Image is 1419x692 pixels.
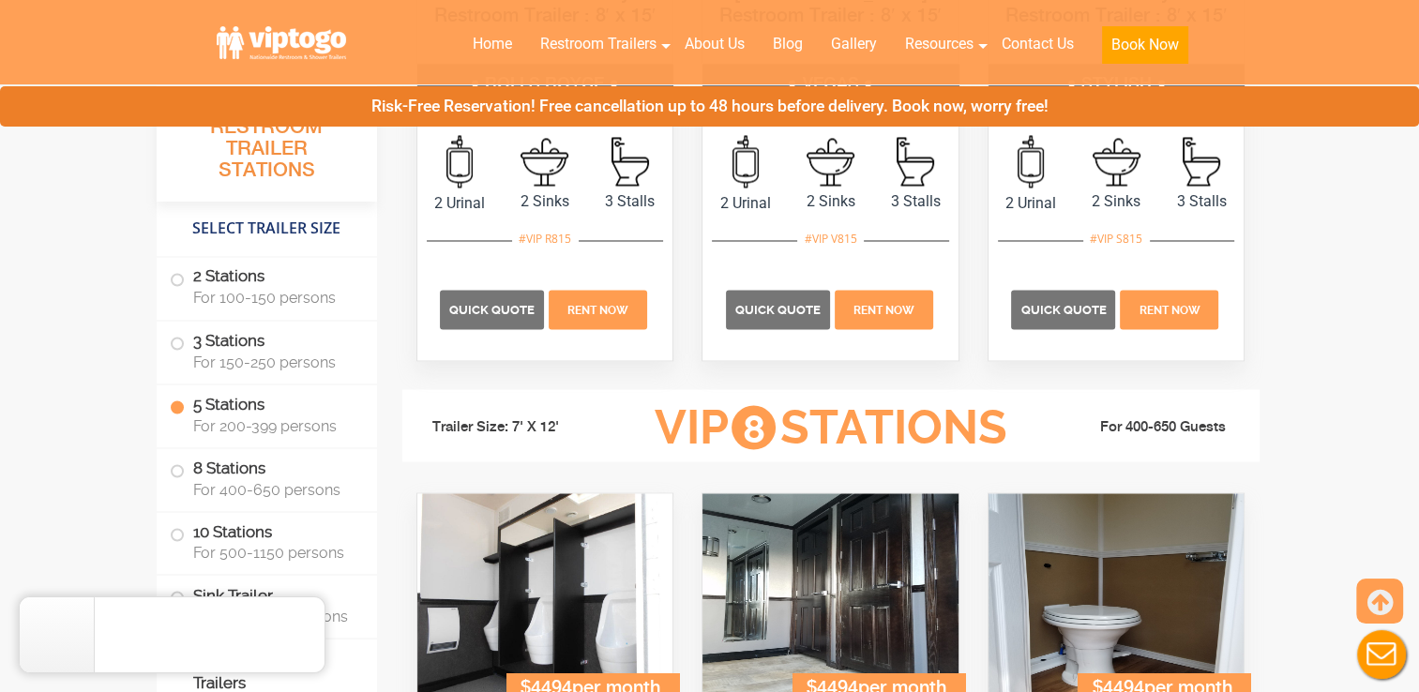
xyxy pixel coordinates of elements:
[521,138,568,186] img: an icon of sink
[732,405,776,449] span: 8
[417,192,503,215] span: 2 Urinal
[1139,303,1200,316] span: Rent Now
[587,190,672,213] span: 3 Stalls
[1020,302,1106,316] span: Quick Quote
[1083,227,1149,251] div: #VIP S815
[170,448,364,506] label: 8 Stations
[817,23,891,65] a: Gallery
[449,302,535,316] span: Quick Quote
[1118,300,1221,318] a: Rent Now
[567,303,628,316] span: Rent Now
[897,137,934,186] img: an icon of Stall
[625,401,1035,453] h3: VIP Stations
[193,480,355,498] span: For 400-650 persons
[989,192,1074,215] span: 2 Urinal
[732,135,759,188] img: an icon of urinal
[502,190,587,213] span: 2 Sinks
[988,23,1088,65] a: Contact Us
[170,257,364,315] label: 2 Stations
[1183,137,1220,186] img: an icon of Stall
[611,137,649,186] img: an icon of Stall
[1036,415,1246,438] li: For 400-650 Guests
[735,302,821,316] span: Quick Quote
[193,353,355,370] span: For 150-250 persons
[512,227,578,251] div: #VIP R815
[1159,190,1245,213] span: 3 Stalls
[157,211,377,247] h4: Select Trailer Size
[671,23,759,65] a: About Us
[1102,26,1188,64] button: Book Now
[807,138,854,186] img: an icon of sink
[832,300,935,318] a: Rent Now
[193,543,355,561] span: For 500-1150 persons
[1344,617,1419,692] button: Live Chat
[170,321,364,379] label: 3 Stations
[853,303,914,316] span: Rent Now
[157,89,377,202] h3: All Portable Restroom Trailer Stations
[1011,300,1118,318] a: Quick Quote
[415,399,626,455] li: Trailer Size: 7' X 12'
[1093,138,1140,186] img: an icon of sink
[1088,23,1202,75] a: Book Now
[193,416,355,434] span: For 200-399 persons
[170,512,364,570] label: 10 Stations
[446,135,473,188] img: an icon of urinal
[193,289,355,307] span: For 100-150 persons
[170,575,364,633] label: Sink Trailer
[797,227,863,251] div: #VIP V815
[891,23,988,65] a: Resources
[759,23,817,65] a: Blog
[547,300,650,318] a: Rent Now
[788,190,873,213] span: 2 Sinks
[1018,135,1044,188] img: an icon of urinal
[726,300,833,318] a: Quick Quote
[170,384,364,443] label: 5 Stations
[1074,190,1159,213] span: 2 Sinks
[440,300,547,318] a: Quick Quote
[702,192,788,215] span: 2 Urinal
[459,23,526,65] a: Home
[526,23,671,65] a: Restroom Trailers
[873,190,959,213] span: 3 Stalls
